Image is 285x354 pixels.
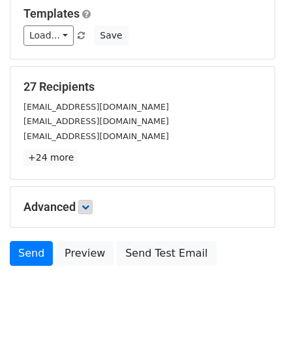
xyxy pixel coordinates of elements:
div: Widget de chat [220,291,285,354]
a: +24 more [23,150,78,166]
small: [EMAIL_ADDRESS][DOMAIN_NAME] [23,116,169,126]
a: Send Test Email [117,241,216,266]
h5: Advanced [23,200,262,214]
small: [EMAIL_ADDRESS][DOMAIN_NAME] [23,102,169,112]
a: Templates [23,7,80,20]
h5: 27 Recipients [23,80,262,94]
a: Send [10,241,53,266]
iframe: Chat Widget [220,291,285,354]
small: [EMAIL_ADDRESS][DOMAIN_NAME] [23,131,169,141]
a: Load... [23,25,74,46]
a: Preview [56,241,113,266]
button: Save [94,25,128,46]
